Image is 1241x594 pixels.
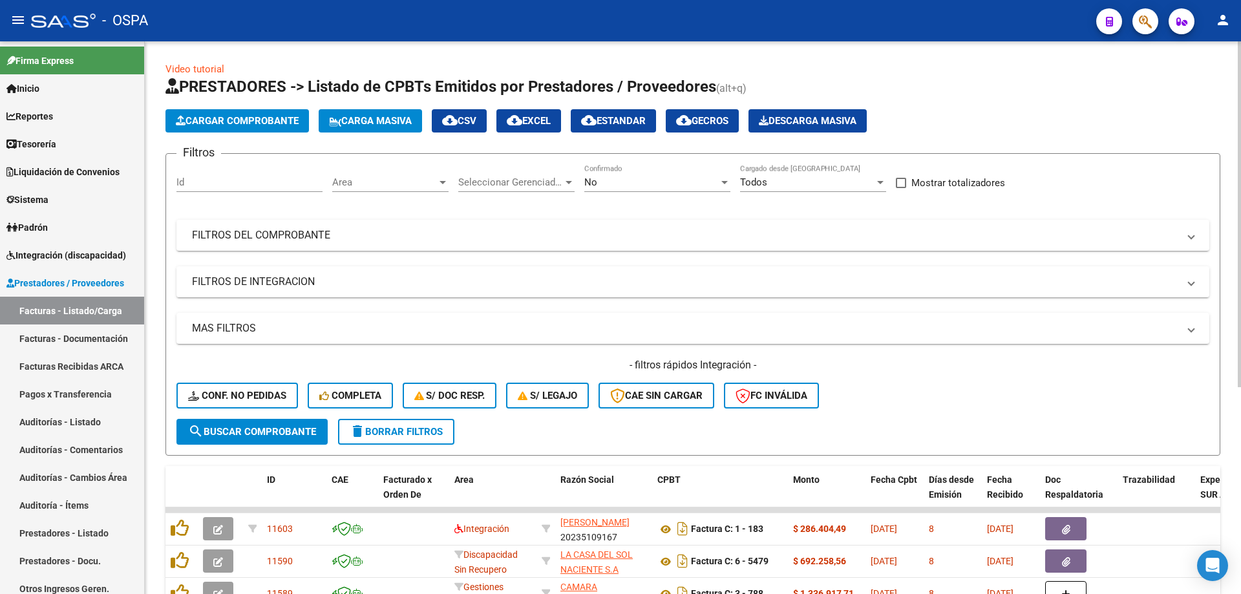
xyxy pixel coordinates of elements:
span: Sistema [6,193,48,207]
mat-icon: person [1215,12,1231,28]
span: Monto [793,474,820,485]
span: Integración [454,524,509,534]
strong: Factura C: 1 - 183 [691,524,763,535]
i: Descargar documento [674,518,691,539]
span: S/ legajo [518,390,577,401]
span: CPBT [657,474,681,485]
span: Mostrar totalizadores [911,175,1005,191]
span: Todos [740,176,767,188]
mat-expansion-panel-header: FILTROS DEL COMPROBANTE [176,220,1209,251]
span: Buscar Comprobante [188,426,316,438]
span: No [584,176,597,188]
mat-expansion-panel-header: FILTROS DE INTEGRACION [176,266,1209,297]
strong: $ 692.258,56 [793,556,846,566]
span: Conf. no pedidas [188,390,286,401]
span: EXCEL [507,115,551,127]
span: [DATE] [871,524,897,534]
datatable-header-cell: Monto [788,466,865,523]
span: Inicio [6,81,39,96]
button: Completa [308,383,393,408]
span: Tesorería [6,137,56,151]
h3: Filtros [176,143,221,162]
button: CAE SIN CARGAR [599,383,714,408]
span: Borrar Filtros [350,426,443,438]
app-download-masive: Descarga masiva de comprobantes (adjuntos) [748,109,867,133]
strong: $ 286.404,49 [793,524,846,534]
datatable-header-cell: Area [449,466,536,523]
button: CSV [432,109,487,133]
span: Padrón [6,220,48,235]
datatable-header-cell: Días desde Emisión [924,466,982,523]
span: Prestadores / Proveedores [6,276,124,290]
datatable-header-cell: CAE [326,466,378,523]
mat-icon: search [188,423,204,439]
span: Area [332,176,437,188]
button: Descarga Masiva [748,109,867,133]
mat-icon: delete [350,423,365,439]
datatable-header-cell: Doc Respaldatoria [1040,466,1118,523]
span: CSV [442,115,476,127]
span: ID [267,474,275,485]
a: Video tutorial [165,63,224,75]
button: Gecros [666,109,739,133]
datatable-header-cell: Fecha Cpbt [865,466,924,523]
span: 11590 [267,556,293,566]
strong: Factura C: 6 - 5479 [691,557,769,567]
span: 8 [929,556,934,566]
span: LA CASA DEL SOL NACIENTE S.A [560,549,633,575]
i: Descargar documento [674,551,691,571]
span: [DATE] [987,524,1013,534]
span: Integración (discapacidad) [6,248,126,262]
mat-panel-title: FILTROS DEL COMPROBANTE [192,228,1178,242]
datatable-header-cell: Razón Social [555,466,652,523]
button: EXCEL [496,109,561,133]
span: - OSPA [102,6,148,35]
span: Razón Social [560,474,614,485]
span: 8 [929,524,934,534]
button: FC Inválida [724,383,819,408]
span: [DATE] [871,556,897,566]
span: Completa [319,390,381,401]
span: (alt+q) [716,82,747,94]
button: Buscar Comprobante [176,419,328,445]
datatable-header-cell: Facturado x Orden De [378,466,449,523]
mat-panel-title: MAS FILTROS [192,321,1178,335]
mat-icon: cloud_download [507,112,522,128]
span: Area [454,474,474,485]
button: Estandar [571,109,656,133]
span: Seleccionar Gerenciador [458,176,563,188]
span: Facturado x Orden De [383,474,432,500]
span: CAE SIN CARGAR [610,390,703,401]
span: Firma Express [6,54,74,68]
span: CAE [332,474,348,485]
button: S/ legajo [506,383,589,408]
span: Discapacidad Sin Recupero [454,549,518,575]
span: 11603 [267,524,293,534]
mat-icon: cloud_download [676,112,692,128]
mat-panel-title: FILTROS DE INTEGRACION [192,275,1178,289]
span: Días desde Emisión [929,474,974,500]
span: Trazabilidad [1123,474,1175,485]
mat-expansion-panel-header: MAS FILTROS [176,313,1209,344]
span: Carga Masiva [329,115,412,127]
span: Estandar [581,115,646,127]
button: S/ Doc Resp. [403,383,497,408]
button: Conf. no pedidas [176,383,298,408]
span: Fecha Cpbt [871,474,917,485]
span: Doc Respaldatoria [1045,474,1103,500]
button: Cargar Comprobante [165,109,309,133]
button: Carga Masiva [319,109,422,133]
button: Borrar Filtros [338,419,454,445]
div: 30624243818 [560,547,647,575]
span: PRESTADORES -> Listado de CPBTs Emitidos por Prestadores / Proveedores [165,78,716,96]
span: Descarga Masiva [759,115,856,127]
span: Reportes [6,109,53,123]
datatable-header-cell: ID [262,466,326,523]
span: Gecros [676,115,728,127]
h4: - filtros rápidos Integración - [176,358,1209,372]
span: S/ Doc Resp. [414,390,485,401]
span: [DATE] [987,556,1013,566]
span: Cargar Comprobante [176,115,299,127]
datatable-header-cell: Fecha Recibido [982,466,1040,523]
span: Liquidación de Convenios [6,165,120,179]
